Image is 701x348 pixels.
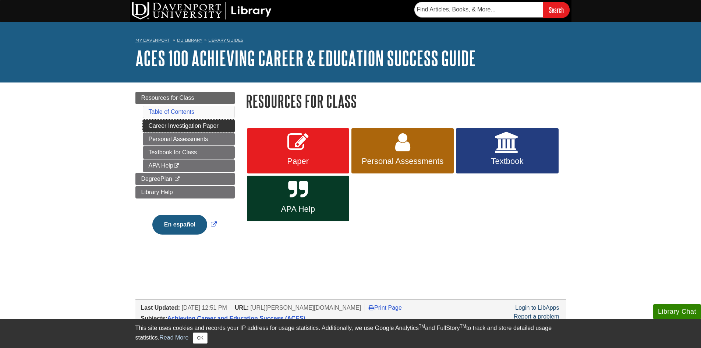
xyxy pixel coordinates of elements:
a: Print Page [369,305,402,311]
button: En español [152,215,207,235]
button: Library Chat [653,304,701,319]
span: [URL][PERSON_NAME][DOMAIN_NAME] [251,305,361,311]
a: APA Help [143,159,235,172]
sup: TM [419,324,425,329]
input: Search [543,2,570,18]
a: DU Library [177,38,202,43]
span: Textbook [461,157,553,166]
a: Textbook for Class [143,146,235,159]
a: Library Help [135,186,235,198]
span: Library Help [141,189,173,195]
nav: breadcrumb [135,35,566,47]
a: Login to LibApps [515,305,559,311]
span: Resources for Class [141,95,194,101]
span: URL: [235,305,249,311]
span: Paper [252,157,344,166]
a: Paper [247,128,349,174]
form: Searches DU Library's articles, books, and more [414,2,570,18]
i: This link opens in a new window [173,164,180,168]
span: Last Updated: [141,305,180,311]
i: This link opens in a new window [174,177,180,182]
a: Library Guides [208,38,243,43]
a: Resources for Class [135,92,235,104]
div: This site uses cookies and records your IP address for usage statistics. Additionally, we use Goo... [135,324,566,344]
a: Report a problem [514,313,559,320]
a: Link opens in new window [151,221,219,228]
button: Close [193,333,207,344]
h1: Resources for Class [246,92,566,110]
a: APA Help [247,176,349,221]
a: ACES 100 Achieving Career & Education Success Guide [135,47,476,70]
a: Achieving Career and Education Success (ACES) [167,315,305,321]
i: Print Page [369,305,374,310]
span: [DATE] 12:51 PM [182,305,227,311]
span: Subjects: [141,315,167,321]
a: Read More [159,334,188,341]
div: Guide Page Menu [135,92,235,247]
span: DegreePlan [141,176,173,182]
img: DU Library [132,2,272,20]
a: My Davenport [135,37,170,43]
span: Personal Assessments [357,157,448,166]
span: APA Help [252,204,344,214]
a: DegreePlan [135,173,235,185]
input: Find Articles, Books, & More... [414,2,543,17]
a: Career Investigation Paper [143,120,235,132]
sup: TM [460,324,466,329]
a: Personal Assessments [351,128,454,174]
a: Table of Contents [149,109,195,115]
a: Personal Assessments [143,133,235,145]
a: Textbook [456,128,558,174]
